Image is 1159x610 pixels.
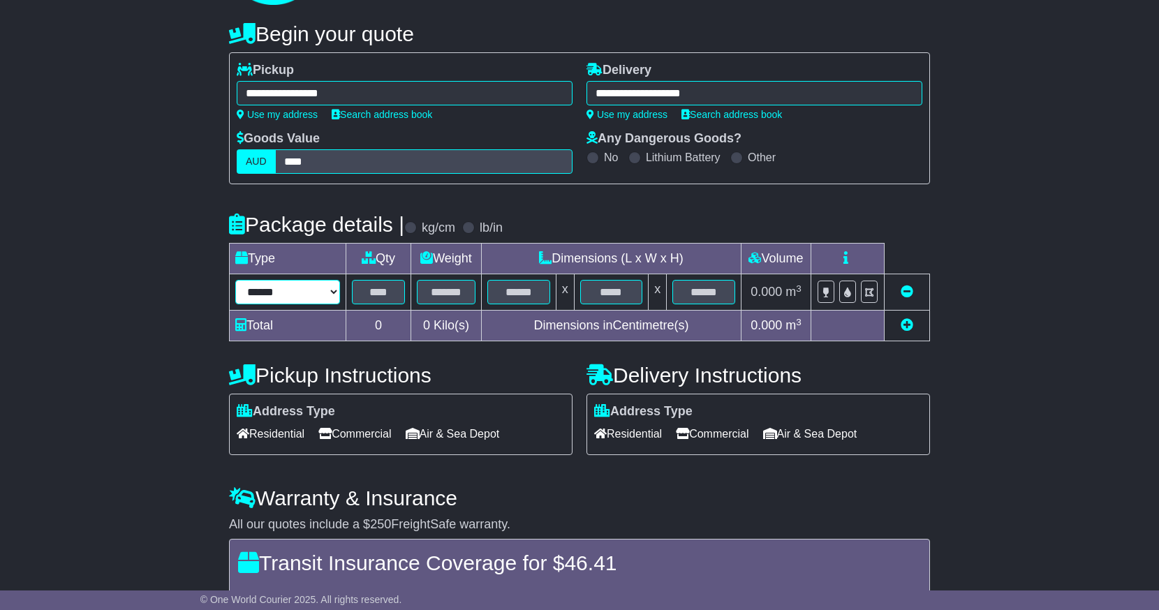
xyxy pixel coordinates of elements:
[586,63,651,78] label: Delivery
[481,244,741,274] td: Dimensions (L x W x H)
[741,244,811,274] td: Volume
[594,423,662,445] span: Residential
[586,364,930,387] h4: Delivery Instructions
[230,311,346,341] td: Total
[237,131,320,147] label: Goods Value
[237,63,294,78] label: Pickup
[763,423,857,445] span: Air & Sea Depot
[411,244,482,274] td: Weight
[229,22,930,45] h4: Begin your quote
[796,283,802,294] sup: 3
[370,517,391,531] span: 250
[406,423,500,445] span: Air & Sea Depot
[676,423,748,445] span: Commercial
[411,311,482,341] td: Kilo(s)
[237,149,276,174] label: AUD
[480,221,503,236] label: lb/in
[796,317,802,327] sup: 3
[751,285,782,299] span: 0.000
[646,151,721,164] label: Lithium Battery
[237,109,318,120] a: Use my address
[229,486,930,509] h4: Warranty & Insurance
[230,244,346,274] td: Type
[229,364,573,387] h4: Pickup Instructions
[785,285,802,299] span: m
[604,151,618,164] label: No
[423,318,430,332] span: 0
[229,517,930,533] div: All our quotes include a $ FreightSafe warranty.
[681,109,782,120] a: Search address book
[901,318,913,332] a: Add new item
[318,423,391,445] span: Commercial
[748,151,776,164] label: Other
[422,221,455,236] label: kg/cm
[238,551,921,574] h4: Transit Insurance Coverage for $
[594,404,693,419] label: Address Type
[332,109,432,120] a: Search address book
[586,109,667,120] a: Use my address
[346,244,411,274] td: Qty
[346,311,411,341] td: 0
[901,285,913,299] a: Remove this item
[785,318,802,332] span: m
[564,551,617,574] span: 46.41
[229,213,404,236] h4: Package details |
[649,274,667,311] td: x
[200,594,402,605] span: © One World Courier 2025. All rights reserved.
[481,311,741,341] td: Dimensions in Centimetre(s)
[237,423,304,445] span: Residential
[237,404,335,419] label: Address Type
[586,131,741,147] label: Any Dangerous Goods?
[751,318,782,332] span: 0.000
[556,274,574,311] td: x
